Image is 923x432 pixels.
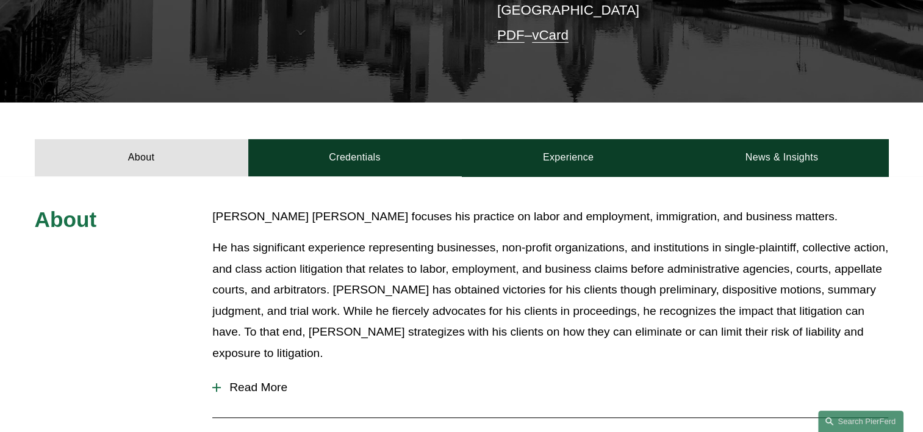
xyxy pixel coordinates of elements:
[497,27,525,43] a: PDF
[212,372,888,403] button: Read More
[212,206,888,228] p: [PERSON_NAME] [PERSON_NAME] focuses his practice on labor and employment, immigration, and busine...
[462,139,675,176] a: Experience
[35,207,97,231] span: About
[675,139,888,176] a: News & Insights
[818,411,903,432] a: Search this site
[212,237,888,364] p: He has significant experience representing businesses, non-profit organizations, and institutions...
[532,27,569,43] a: vCard
[221,381,888,394] span: Read More
[248,139,462,176] a: Credentials
[35,139,248,176] a: About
